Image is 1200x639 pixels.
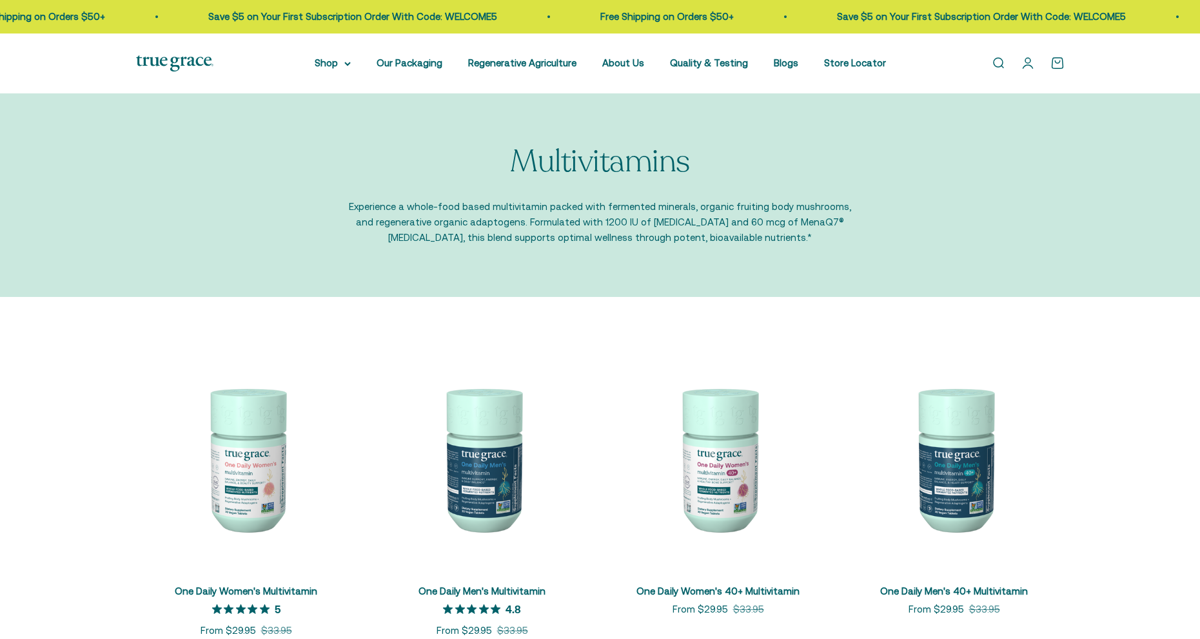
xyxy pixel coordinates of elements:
[418,586,546,596] a: One Daily Men's Multivitamin
[880,586,1028,596] a: One Daily Men's 40+ Multivitamin
[136,348,357,569] img: We select ingredients that play a concrete role in true health, and we include them at effective ...
[844,348,1065,569] img: One Daily Men's 40+ Multivitamin
[275,602,280,615] p: 5
[175,586,317,596] a: One Daily Women's Multivitamin
[670,57,748,68] a: Quality & Testing
[372,348,593,569] img: One Daily Men's Multivitamin
[608,348,829,569] img: Daily Multivitamin for Immune Support, Energy, Daily Balance, and Healthy Bone Support* Vitamin A...
[774,57,798,68] a: Blogs
[824,57,886,68] a: Store Locator
[673,602,728,617] sale-price: From $29.95
[602,57,644,68] a: About Us
[600,11,734,22] a: Free Shipping on Orders $50+
[497,623,528,638] compare-at-price: $33.95
[909,602,964,617] sale-price: From $29.95
[443,600,506,618] span: 4.8 out 5 stars rating in total 4 reviews
[201,623,256,638] sale-price: From $29.95
[377,57,442,68] a: Our Packaging
[261,623,292,638] compare-at-price: $33.95
[733,602,764,617] compare-at-price: $33.95
[212,600,275,618] span: 5 out 5 stars rating in total 4 reviews
[208,9,497,24] p: Save $5 on Your First Subscription Order With Code: WELCOME5
[636,586,800,596] a: One Daily Women's 40+ Multivitamin
[437,623,492,638] sale-price: From $29.95
[315,55,351,71] summary: Shop
[468,57,576,68] a: Regenerative Agriculture
[837,9,1126,24] p: Save $5 on Your First Subscription Order With Code: WELCOME5
[349,199,852,245] p: Experience a whole-food based multivitamin packed with fermented minerals, organic fruiting body ...
[510,145,690,179] p: Multivitamins
[506,602,521,615] p: 4.8
[969,602,1000,617] compare-at-price: $33.95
